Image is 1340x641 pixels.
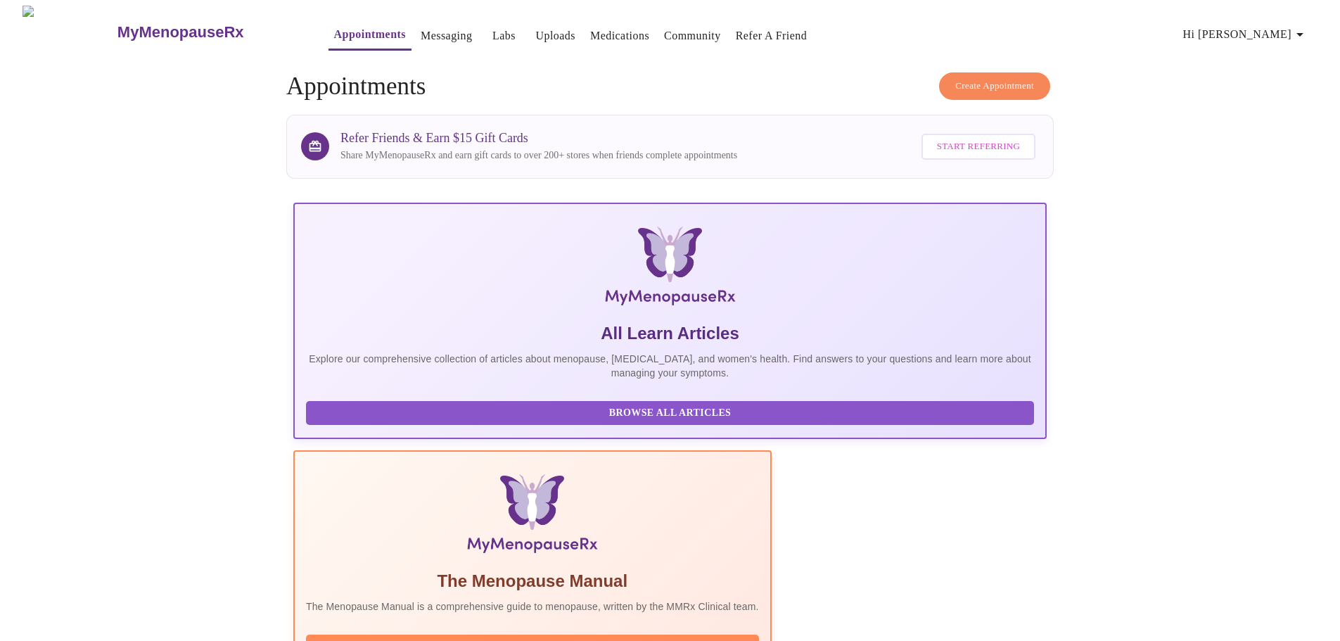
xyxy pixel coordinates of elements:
button: Hi [PERSON_NAME] [1178,20,1314,49]
button: Browse All Articles [306,401,1034,426]
a: Medications [590,26,649,46]
a: MyMenopauseRx [115,8,300,57]
a: Start Referring [918,127,1039,167]
button: Messaging [415,22,478,50]
a: Messaging [421,26,472,46]
a: Labs [492,26,516,46]
h4: Appointments [286,72,1054,101]
button: Uploads [530,22,581,50]
img: MyMenopauseRx Logo [419,227,921,311]
button: Community [658,22,727,50]
span: Browse All Articles [320,405,1020,422]
button: Labs [481,22,526,50]
button: Medications [585,22,655,50]
img: Menopause Manual [378,474,687,559]
a: Appointments [334,25,406,44]
h5: The Menopause Manual [306,570,759,592]
span: Hi [PERSON_NAME] [1183,25,1308,44]
h3: MyMenopauseRx [117,23,244,42]
h3: Refer Friends & Earn $15 Gift Cards [340,131,737,146]
a: Refer a Friend [736,26,808,46]
h5: All Learn Articles [306,322,1034,345]
button: Start Referring [921,134,1035,160]
a: Browse All Articles [306,406,1038,418]
p: The Menopause Manual is a comprehensive guide to menopause, written by the MMRx Clinical team. [306,599,759,614]
button: Create Appointment [939,72,1050,100]
img: MyMenopauseRx Logo [23,6,115,58]
a: Community [664,26,721,46]
p: Explore our comprehensive collection of articles about menopause, [MEDICAL_DATA], and women's hea... [306,352,1034,380]
a: Uploads [535,26,575,46]
p: Share MyMenopauseRx and earn gift cards to over 200+ stores when friends complete appointments [340,148,737,163]
button: Appointments [328,20,411,51]
span: Create Appointment [955,78,1034,94]
button: Refer a Friend [730,22,813,50]
span: Start Referring [937,139,1020,155]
